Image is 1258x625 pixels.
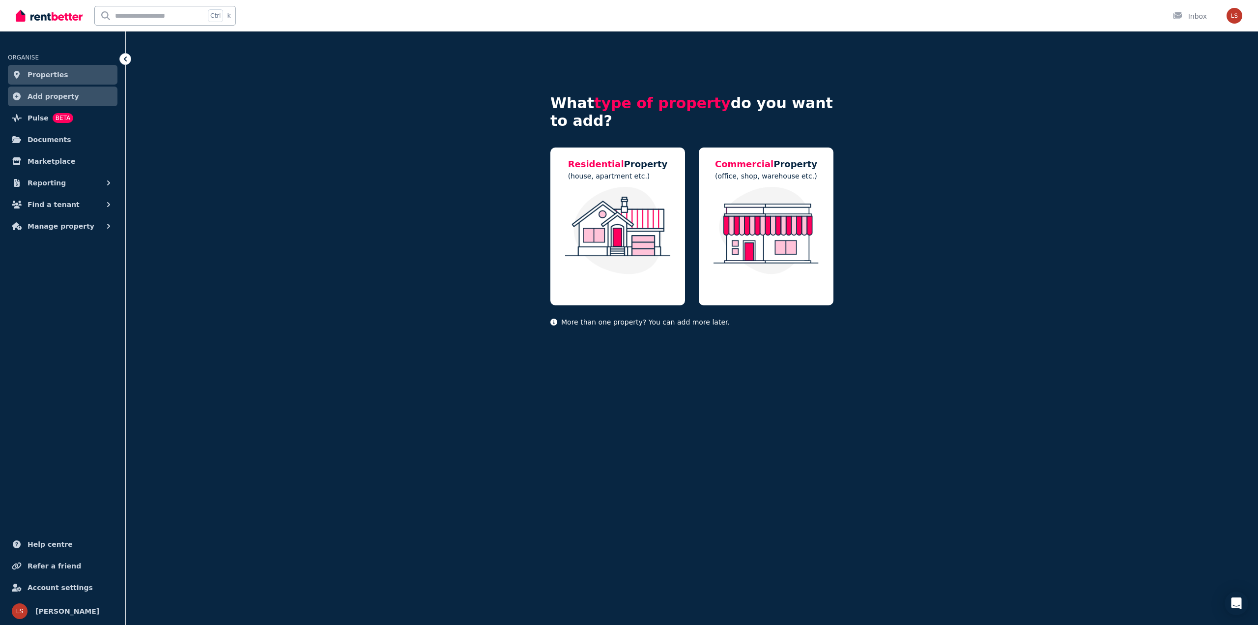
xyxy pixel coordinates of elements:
img: Residential Property [560,187,675,274]
span: Residential [568,159,624,169]
img: Luke Scanlon [1227,8,1242,24]
span: Marketplace [28,155,75,167]
span: Find a tenant [28,199,80,210]
a: Add property [8,87,117,106]
span: Commercial [715,159,773,169]
div: Open Intercom Messenger [1225,592,1248,615]
span: BETA [53,113,73,123]
button: Reporting [8,173,117,193]
span: Account settings [28,582,93,594]
p: (house, apartment etc.) [568,171,668,181]
a: Refer a friend [8,556,117,576]
span: Manage property [28,220,94,232]
img: RentBetter [16,8,83,23]
span: ORGANISE [8,54,39,61]
span: type of property [594,94,731,112]
span: Pulse [28,112,49,124]
span: Ctrl [208,9,223,22]
span: [PERSON_NAME] [35,605,99,617]
span: Reporting [28,177,66,189]
span: k [227,12,230,20]
button: Find a tenant [8,195,117,214]
div: Inbox [1172,11,1207,21]
span: Documents [28,134,71,146]
a: Documents [8,130,117,149]
span: Properties [28,69,68,81]
a: Account settings [8,578,117,597]
span: Add property [28,90,79,102]
button: Manage property [8,216,117,236]
span: Refer a friend [28,560,81,572]
a: Marketplace [8,151,117,171]
h5: Property [568,157,668,171]
p: More than one property? You can add more later. [550,317,833,327]
span: Help centre [28,538,73,550]
h4: What do you want to add? [550,94,833,130]
a: Help centre [8,535,117,554]
img: Luke Scanlon [12,603,28,619]
p: (office, shop, warehouse etc.) [715,171,817,181]
h5: Property [715,157,817,171]
a: Properties [8,65,117,85]
a: PulseBETA [8,108,117,128]
img: Commercial Property [709,187,824,274]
